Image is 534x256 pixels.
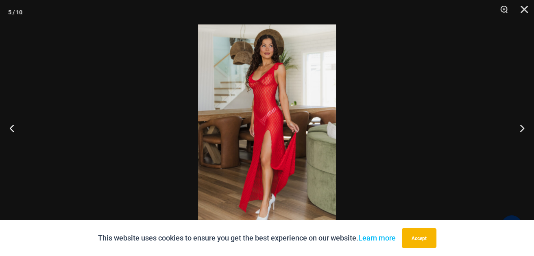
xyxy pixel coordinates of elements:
button: Next [503,108,534,148]
div: 5 / 10 [8,6,22,18]
p: This website uses cookies to ensure you get the best experience on our website. [98,232,396,244]
img: Sometimes Red 587 Dress 02 [198,24,336,232]
button: Accept [402,228,436,248]
a: Learn more [358,234,396,242]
